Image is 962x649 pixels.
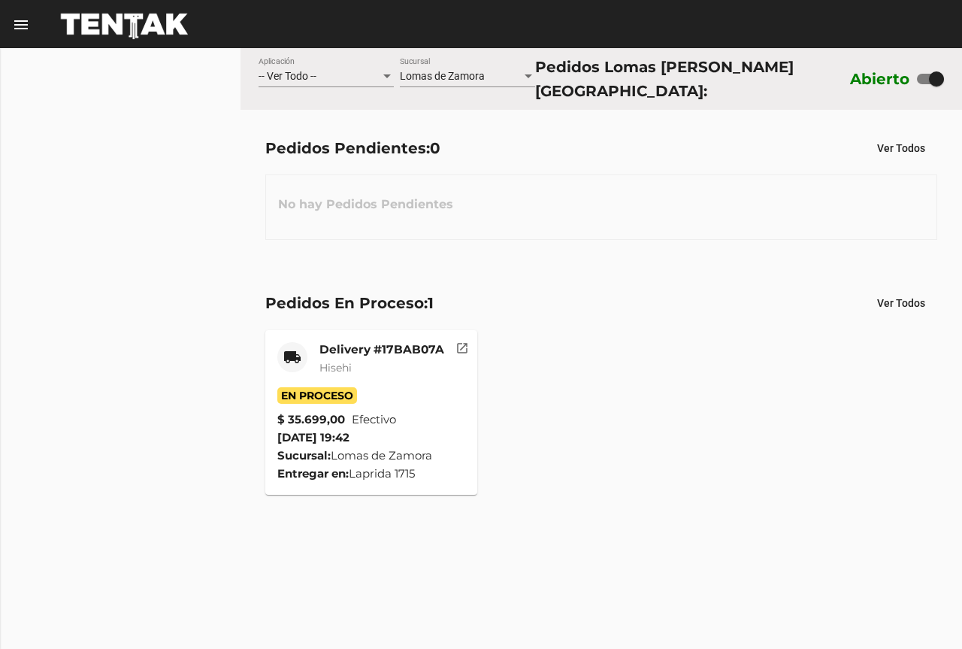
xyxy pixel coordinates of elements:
[277,387,357,404] span: En Proceso
[265,291,434,315] div: Pedidos En Proceso:
[277,411,345,429] strong: $ 35.699,00
[430,139,440,157] span: 0
[266,182,465,227] h3: No hay Pedidos Pendientes
[899,589,947,634] iframe: chat widget
[259,70,316,82] span: -- Ver Todo --
[352,411,396,429] span: Efectivo
[277,465,466,483] div: Laprida 1715
[277,430,349,444] span: [DATE] 19:42
[265,136,440,160] div: Pedidos Pendientes:
[277,448,331,462] strong: Sucursal:
[877,142,925,154] span: Ver Todos
[865,135,937,162] button: Ver Todos
[428,294,434,312] span: 1
[277,466,349,481] strong: Entregar en:
[850,67,910,91] label: Abierto
[319,342,444,357] mat-card-title: Delivery #17BAB07A
[277,447,466,465] div: Lomas de Zamora
[535,55,843,103] div: Pedidos Lomas [PERSON_NAME][GEOGRAPHIC_DATA]:
[319,361,352,375] span: Hisehi
[283,348,301,366] mat-icon: local_shipping
[877,297,925,309] span: Ver Todos
[400,70,485,82] span: Lomas de Zamora
[12,16,30,34] mat-icon: menu
[865,290,937,317] button: Ver Todos
[455,339,469,353] mat-icon: open_in_new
